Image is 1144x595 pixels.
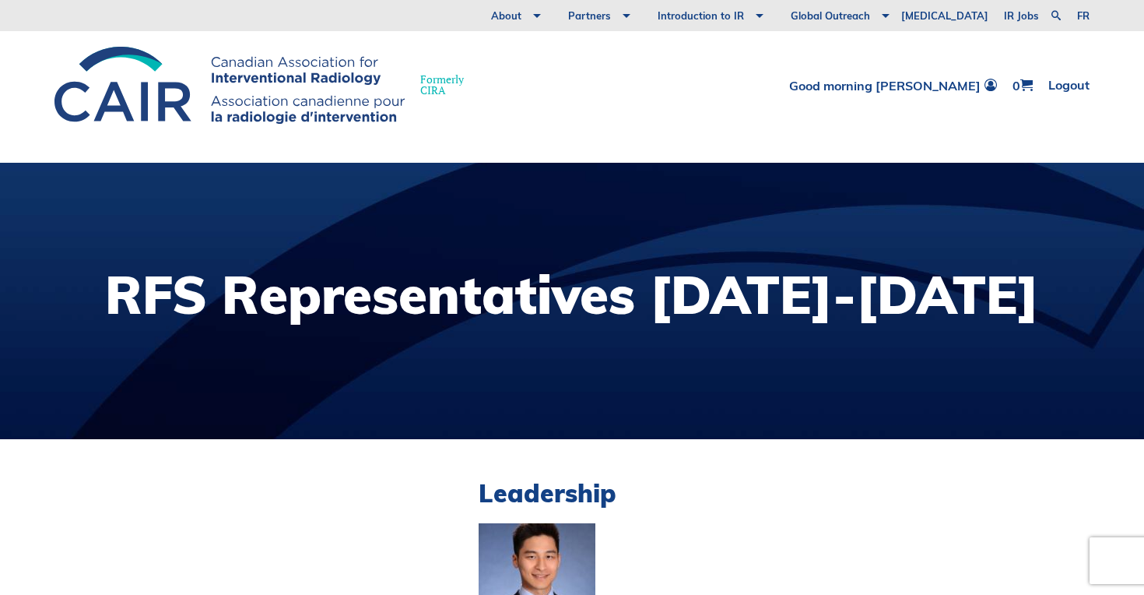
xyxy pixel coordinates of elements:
[420,74,464,96] span: Formerly CIRA
[54,47,405,124] img: CIRA
[1077,11,1090,21] a: fr
[54,47,479,124] a: FormerlyCIRA
[479,478,973,508] h2: Leadership
[1048,79,1090,92] a: Logout
[1012,79,1033,92] a: 0
[105,269,1039,321] h1: RFS Representatives [DATE]-[DATE]
[789,79,997,92] a: Good morning [PERSON_NAME]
